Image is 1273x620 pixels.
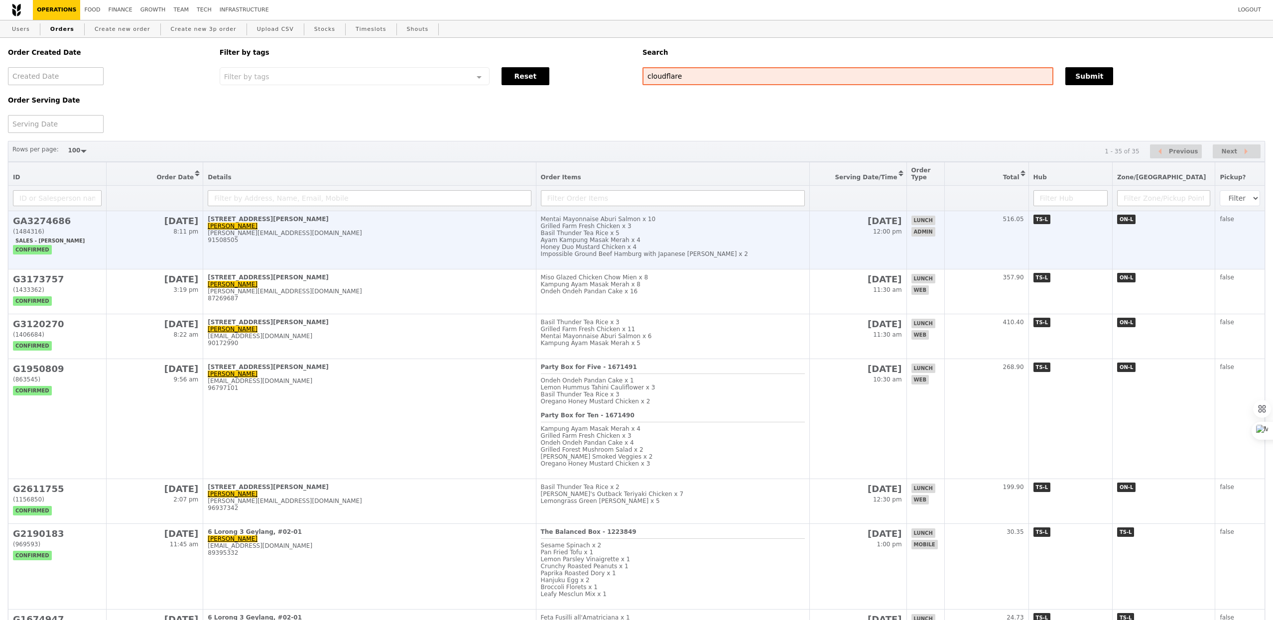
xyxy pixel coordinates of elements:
span: confirmed [13,551,52,560]
a: Create new order [91,20,154,38]
div: [PERSON_NAME][EMAIL_ADDRESS][DOMAIN_NAME] [208,230,531,237]
h2: [DATE] [814,216,902,226]
h5: Order Created Date [8,49,208,56]
span: ID [13,174,20,181]
span: Pickup? [1220,174,1246,181]
b: The Balanced Box - 1223849 [541,528,636,535]
div: 90172990 [208,340,531,347]
span: Grilled Farm Fresh Chicken x 3 [541,432,632,439]
span: 199.90 [1003,484,1024,491]
span: web [911,330,929,340]
span: false [1220,528,1234,535]
div: Mentai Mayonnaise Aburi Salmon x 10 [541,216,805,223]
h2: [DATE] [814,484,902,494]
span: Next [1221,145,1237,157]
span: ON-L [1117,483,1136,492]
div: (1406684) [13,331,102,338]
span: ON-L [1117,273,1136,282]
div: Honey Duo Mustard Chicken x 4 [541,244,805,250]
span: 8:22 am [173,331,198,338]
div: 87269687 [208,295,531,302]
span: lunch [911,484,935,493]
div: 1 - 35 of 35 [1105,148,1139,155]
span: Leafy Mesclun Mix x 1 [541,591,607,598]
span: Crunchy Roasted Peanuts x 1 [541,563,629,570]
a: Orders [46,20,78,38]
input: Filter Order Items [541,190,805,206]
span: Broccoli Florets x 1 [541,584,598,591]
div: 6 Lorong 3 Geylang, #02-01 [208,528,531,535]
span: 30.35 [1007,528,1023,535]
a: [PERSON_NAME] [208,535,257,542]
div: (863545) [13,376,102,383]
span: 8:11 pm [173,228,198,235]
span: Zone/[GEOGRAPHIC_DATA] [1117,174,1206,181]
a: [PERSON_NAME] [208,223,257,230]
div: Basil Thunder Tea Rice x 5 [541,230,805,237]
span: Order Items [541,174,581,181]
h2: [DATE] [814,528,902,539]
h5: Filter by tags [220,49,631,56]
div: [STREET_ADDRESS][PERSON_NAME] [208,484,531,491]
h2: G2611755 [13,484,102,494]
span: 3:19 pm [173,286,198,293]
div: [PERSON_NAME][EMAIL_ADDRESS][DOMAIN_NAME] [208,497,531,504]
div: Basil Thunder Tea Rice x 3 [541,319,805,326]
span: Pan Fried Tofu x 1 [541,549,593,556]
span: Kampung Ayam Masak Merah x 4 [541,425,640,432]
span: TS-L [1033,273,1051,282]
div: Basil Thunder Tea Rice x 2 [541,484,805,491]
span: Ondeh Ondeh Pandan Cake x 4 [541,439,634,446]
span: ON-L [1117,363,1136,372]
div: (1484316) [13,228,102,235]
a: Shouts [403,20,433,38]
input: Created Date [8,67,104,85]
input: Filter Hub [1033,190,1108,206]
span: Oregano Honey Mustard Chicken x 2 [541,398,650,405]
div: (1433362) [13,286,102,293]
h5: Order Serving Date [8,97,208,104]
span: confirmed [13,296,52,306]
a: [PERSON_NAME] [208,491,257,497]
a: Timeslots [352,20,390,38]
h2: [DATE] [111,216,198,226]
div: [STREET_ADDRESS][PERSON_NAME] [208,274,531,281]
input: Filter Zone/Pickup Point [1117,190,1211,206]
span: confirmed [13,341,52,351]
div: 96797101 [208,384,531,391]
h2: G2190183 [13,528,102,539]
div: [EMAIL_ADDRESS][DOMAIN_NAME] [208,333,531,340]
span: 357.90 [1003,274,1024,281]
span: 1:00 pm [877,541,902,548]
button: Previous [1150,144,1202,159]
span: Ondeh Ondeh Pandan Cake x 1 [541,377,634,384]
span: lunch [911,528,935,538]
span: web [911,375,929,384]
label: Rows per page: [12,144,59,154]
a: [PERSON_NAME] [208,371,257,377]
span: 12:00 pm [873,228,902,235]
a: [PERSON_NAME] [208,326,257,333]
span: Previous [1169,145,1198,157]
span: false [1220,484,1234,491]
h2: G1950809 [13,364,102,374]
span: web [911,495,929,504]
h2: [DATE] [111,274,198,284]
h2: GA3274686 [13,216,102,226]
span: lunch [911,216,935,225]
span: Filter by tags [224,72,269,81]
div: Mentai Mayonnaise Aburi Salmon x 6 [541,333,805,340]
span: Sesame Spinach x 2 [541,542,602,549]
span: Paprika Roasted Dory x 1 [541,570,616,577]
div: Kampung Ayam Masak Merah x 8 [541,281,805,288]
span: TS-L [1033,483,1051,492]
span: 11:45 am [170,541,198,548]
span: confirmed [13,386,52,395]
span: 10:30 am [873,376,901,383]
div: Impossible Ground Beef Hamburg with Japanese [PERSON_NAME] x 2 [541,250,805,257]
h2: G3173757 [13,274,102,284]
div: 96937342 [208,504,531,511]
button: Reset [502,67,549,85]
span: 410.40 [1003,319,1024,326]
a: Create new 3p order [167,20,241,38]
